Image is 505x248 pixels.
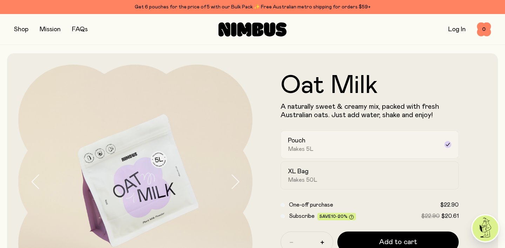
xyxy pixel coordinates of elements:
[421,213,440,219] span: $22.90
[477,22,491,36] button: 0
[288,167,309,176] h2: XL Bag
[40,26,61,33] a: Mission
[379,237,417,247] span: Add to cart
[331,214,348,219] span: 10-20%
[448,26,466,33] a: Log In
[281,73,459,98] h1: Oat Milk
[289,213,315,219] span: Subscribe
[14,3,491,11] div: Get 6 pouches for the price of 5 with our Bulk Pack ✨ Free Australian metro shipping for orders $59+
[288,176,317,183] span: Makes 50L
[440,202,459,208] span: $22.90
[72,26,88,33] a: FAQs
[288,146,314,153] span: Makes 5L
[472,215,498,241] img: agent
[288,136,305,145] h2: Pouch
[441,213,459,219] span: $20.61
[319,214,354,220] span: Save
[281,102,459,119] p: A naturally sweet & creamy mix, packed with fresh Australian oats. Just add water, shake and enjoy!
[289,202,333,208] span: One-off purchase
